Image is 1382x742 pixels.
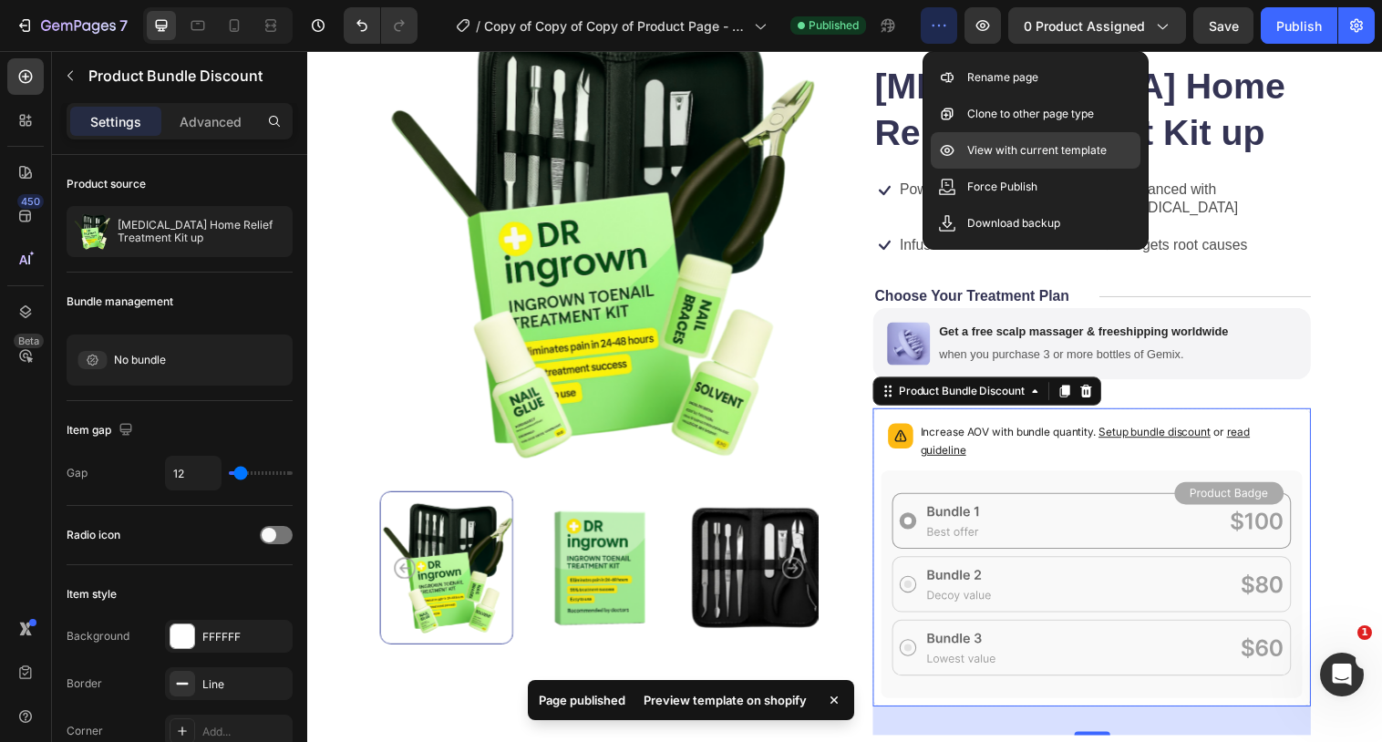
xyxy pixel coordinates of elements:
[202,629,288,645] div: FFFFFF
[67,465,88,481] div: Gap
[608,702,709,716] span: Expected delivery
[624,379,1006,416] p: Increase AOV with bundle quantity.
[590,276,634,320] img: gempages_557035327131222818-62e4facb-bfb2-45ee-9ca6-16a7c2d03249.png
[118,219,285,244] p: [MEDICAL_DATA] Home Relief Treatment Kit up
[809,17,859,34] span: Published
[67,723,103,739] div: Corner
[633,687,818,713] div: Preview template on shopify
[67,527,120,543] div: Radio icon
[575,10,1021,108] h1: [MEDICAL_DATA] Home Relief Treatment Kit up
[7,7,136,44] button: 7
[624,381,959,413] span: or
[830,132,1020,170] p: Enhanced with [MEDICAL_DATA]
[1024,16,1145,36] span: 0 product assigned
[67,586,117,603] div: Item style
[967,178,1037,196] p: Force Publish
[344,7,418,44] div: Undo/Redo
[1320,653,1364,696] iframe: Intercom live chat
[67,628,129,644] div: Background
[119,15,128,36] p: 7
[90,112,141,131] p: Settings
[1276,16,1322,36] div: Publish
[539,691,625,709] p: Page published
[14,334,44,348] div: Beta
[643,302,937,317] p: when you purchase 3 or more bottles of Gemix.
[67,294,173,310] div: Bundle management
[17,194,44,209] div: 450
[67,675,102,692] div: Border
[1209,18,1239,34] span: Save
[88,65,285,87] p: Product Bundle Discount
[114,352,166,368] span: No bundle
[202,724,288,740] div: Add...
[202,676,288,693] div: Line
[67,418,137,443] div: Item gap
[307,51,1382,742] iframe: Design area
[603,132,789,151] p: Powered by salmon cartilage
[624,381,959,413] span: read guideline
[603,189,780,208] p: Infused with herbal extracts
[967,68,1038,87] p: Rename page
[805,381,919,395] span: Setup bundle discount
[577,241,775,260] p: Choose Your Treatment Plan
[67,176,146,192] div: Product source
[643,279,937,294] p: Get a free scalp massager & freeshipping worldwide
[830,189,957,208] p: Targets root causes
[1357,625,1372,640] span: 1
[166,457,221,490] input: Auto
[967,214,1060,232] p: Download backup
[74,213,110,250] img: product feature img
[1008,7,1186,44] button: 0 product assigned
[476,16,480,36] span: /
[967,105,1094,123] p: Clone to other page type
[1261,7,1337,44] button: Publish
[598,338,733,355] div: Product Bundle Discount
[484,16,747,36] span: Copy of Copy of Copy of Product Page - [DATE] 02:03:59
[482,516,504,538] button: Carousel Next Arrow
[1193,7,1253,44] button: Save
[967,141,1107,160] p: View with current template
[180,112,242,131] p: Advanced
